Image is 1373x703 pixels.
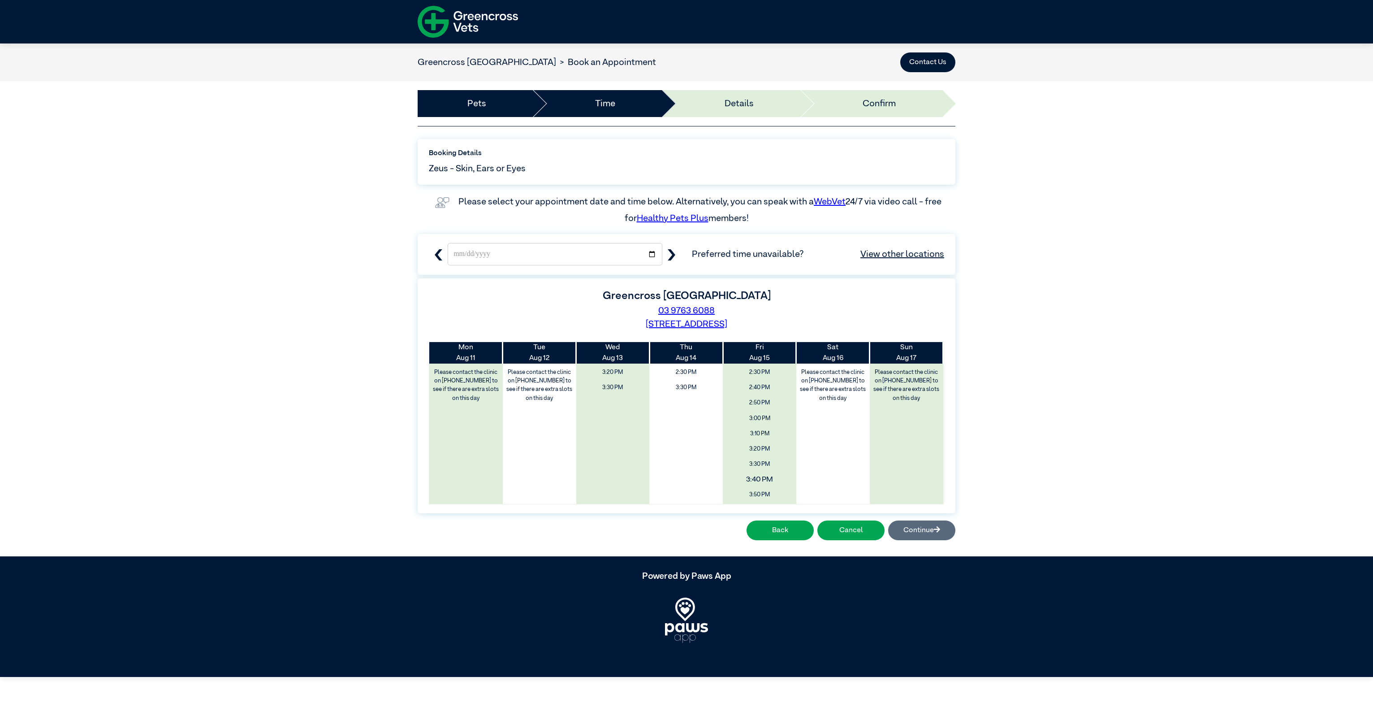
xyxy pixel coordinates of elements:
label: Please contact the clinic on [PHONE_NUMBER] to see if there are extra slots on this day [430,366,502,405]
th: Aug 16 [796,342,870,364]
a: Healthy Pets Plus [637,214,708,223]
li: Book an Appointment [556,56,656,69]
span: 3:00 PM [726,412,793,425]
img: vet [432,194,453,212]
span: 3:20 PM [726,443,793,456]
th: Aug 12 [503,342,576,364]
th: Aug 17 [870,342,943,364]
span: 3:30 PM [726,458,793,471]
button: Contact Us [900,52,955,72]
span: 3:40 PM [716,471,803,488]
span: 3:30 PM [652,381,720,394]
th: Aug 15 [723,342,796,364]
span: Preferred time unavailable? [692,247,944,261]
span: 3:50 PM [726,488,793,501]
label: Please contact the clinic on [PHONE_NUMBER] to see if there are extra slots on this day [797,366,869,405]
img: f-logo [418,2,518,41]
span: 3:10 PM [726,427,793,440]
button: Cancel [817,521,885,540]
span: 2:30 PM [652,366,720,379]
nav: breadcrumb [418,56,656,69]
a: View other locations [860,247,944,261]
span: 3:30 PM [579,381,647,394]
a: Greencross [GEOGRAPHIC_DATA] [418,58,556,67]
h5: Powered by Paws App [418,571,955,581]
label: Greencross [GEOGRAPHIC_DATA] [603,291,771,301]
a: WebVet [814,197,846,206]
span: 3:20 PM [579,366,647,379]
span: 2:30 PM [726,366,793,379]
th: Aug 13 [576,342,650,364]
img: PawsApp [665,598,708,642]
span: 2:40 PM [726,381,793,394]
label: Please select your appointment date and time below. Alternatively, you can speak with a 24/7 via ... [458,197,943,222]
label: Booking Details [429,148,944,159]
a: 03 9763 6088 [658,306,715,315]
label: Please contact the clinic on [PHONE_NUMBER] to see if there are extra slots on this day [504,366,575,405]
a: Pets [467,97,486,110]
button: Back [747,521,814,540]
label: Please contact the clinic on [PHONE_NUMBER] to see if there are extra slots on this day [871,366,942,405]
th: Aug 11 [429,342,503,364]
a: [STREET_ADDRESS] [646,320,727,329]
span: 2:50 PM [726,396,793,409]
span: Zeus - Skin, Ears or Eyes [429,162,526,175]
th: Aug 14 [649,342,723,364]
a: Time [595,97,615,110]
